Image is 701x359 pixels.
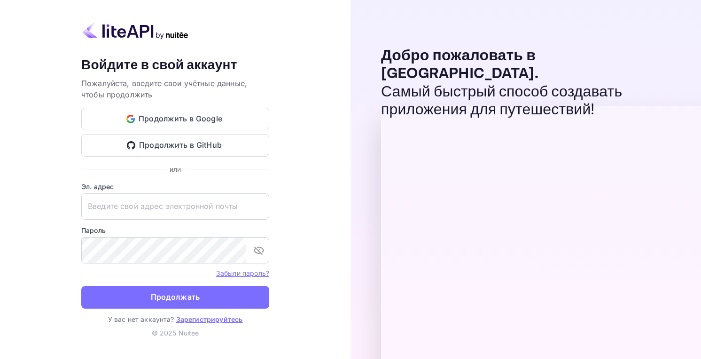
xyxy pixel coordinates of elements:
[216,269,269,277] ya-tr-span: Забыли пароль?
[216,268,269,278] a: Забыли пароль?
[381,82,622,120] ya-tr-span: Самый быстрый способ создавать приложения для путешествий!
[151,291,200,303] ya-tr-span: Продолжать
[381,46,538,83] ya-tr-span: Добро пожаловать в [GEOGRAPHIC_DATA].
[139,139,222,152] ya-tr-span: Продолжить в GitHub
[176,315,243,323] a: Зарегистрируйтесь
[249,241,268,260] button: переключить видимость пароля
[81,134,269,157] button: Продолжить в GitHub
[81,21,189,40] img: liteapi
[81,79,247,99] ya-tr-span: Пожалуйста, введите свои учётные данные, чтобы продолжить
[81,56,237,74] ya-tr-span: Войдите в свой аккаунт
[81,183,114,191] ya-tr-span: Эл. адрес
[81,193,269,220] input: Введите свой адрес электронной почты
[81,108,269,130] button: Продолжить в Google
[152,329,199,337] ya-tr-span: © 2025 Nuitee
[170,165,181,173] ya-tr-span: или
[108,315,174,323] ya-tr-span: У вас нет аккаунта?
[81,286,269,309] button: Продолжать
[139,112,223,125] ya-tr-span: Продолжить в Google
[81,226,106,234] ya-tr-span: Пароль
